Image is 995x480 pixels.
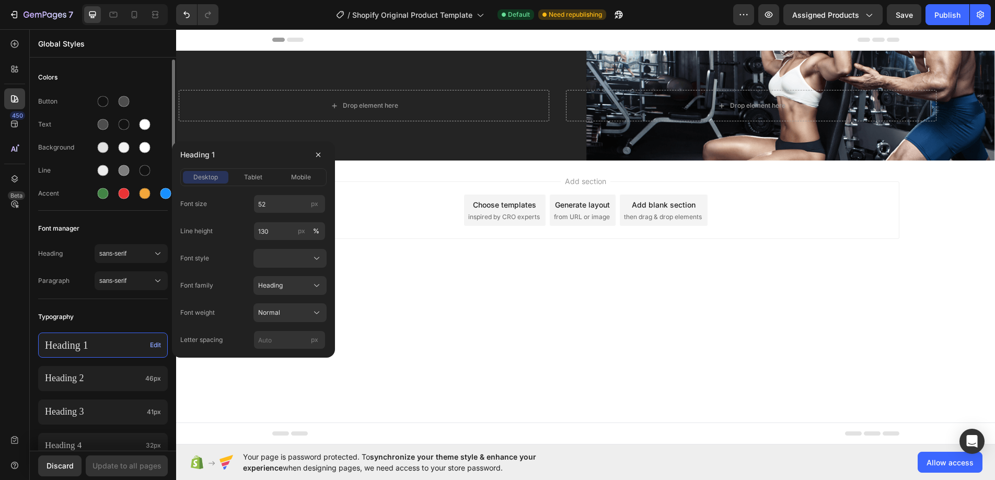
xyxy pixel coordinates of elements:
[379,170,434,181] div: Generate layout
[38,276,95,285] span: Paragraph
[68,8,73,21] p: 7
[10,111,25,120] div: 450
[310,225,322,237] button: px
[38,189,95,198] div: Accent
[180,281,213,290] label: Font family
[145,374,161,383] span: 46px
[180,148,215,161] span: Heading 1
[38,120,95,129] div: Text
[253,195,326,213] input: px
[45,338,146,352] p: Heading 1
[180,226,213,236] label: Line height
[86,455,168,476] button: Update to all pages
[38,166,95,175] div: Line
[258,308,280,317] span: Normal
[448,183,526,192] span: then drag & drop elements
[244,173,262,182] span: tablet
[927,457,974,468] span: Allow access
[554,72,609,81] div: Drop element here
[38,71,57,84] span: Colors
[180,308,215,317] label: Font weight
[45,406,143,418] p: Heading 3
[253,222,326,241] input: px%
[146,441,161,450] span: 32px
[456,170,519,181] div: Add blank section
[4,4,78,25] button: 7
[887,4,921,25] button: Save
[959,429,985,454] div: Open Intercom Messenger
[311,200,318,208] span: px
[95,244,168,263] button: sans-serif
[918,452,982,473] button: Allow access
[352,9,472,20] span: Shopify Original Product Template
[934,9,961,20] div: Publish
[313,226,319,236] div: %
[549,10,602,19] span: Need republishing
[253,303,327,322] button: Normal
[38,38,168,49] p: Global Styles
[176,29,995,444] iframe: Design area
[295,225,308,237] button: %
[180,335,223,345] label: Letter spacing
[150,340,161,350] span: Edit
[783,4,883,25] button: Assigned Products
[378,183,434,192] span: from URL or image
[38,97,95,106] div: Button
[243,452,536,472] span: synchronize your theme style & enhance your experience
[99,249,153,258] span: sans-serif
[925,4,969,25] button: Publish
[147,407,161,417] span: 41px
[47,460,74,471] div: Discard
[792,9,859,20] span: Assigned Products
[8,191,25,200] div: Beta
[193,173,218,182] span: desktop
[258,281,283,290] span: Heading
[243,451,577,473] span: Your page is password protected. To when designing pages, we need access to your store password.
[45,372,141,384] p: Heading 2
[38,222,79,235] span: Font manager
[38,455,82,476] button: Discard
[292,183,364,192] span: inspired by CRO experts
[180,199,207,209] label: Font size
[92,460,161,471] div: Update to all pages
[95,271,168,290] button: sans-serif
[297,170,360,181] div: Choose templates
[298,226,305,236] div: px
[38,311,74,323] span: Typography
[253,276,327,295] button: Heading
[99,276,153,285] span: sans-serif
[291,173,311,182] span: mobile
[896,10,913,19] span: Save
[311,336,318,344] span: px
[385,146,434,157] span: Add section
[253,330,326,349] input: px
[508,10,530,19] span: Default
[180,254,209,263] label: Font style
[176,4,218,25] div: Undo/Redo
[45,440,142,451] p: Heading 4
[38,249,95,258] span: Heading
[38,143,95,152] div: Background
[348,9,350,20] span: /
